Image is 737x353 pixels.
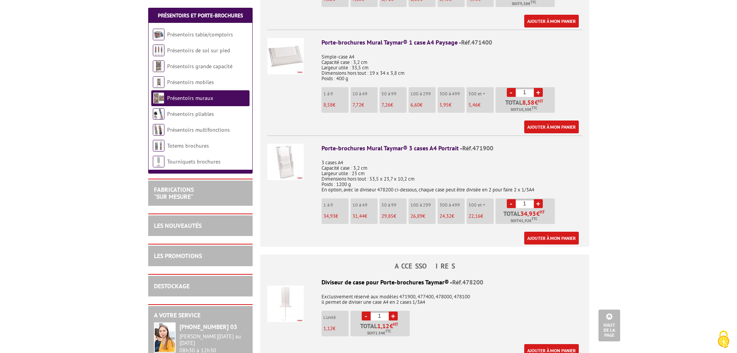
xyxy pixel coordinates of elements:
sup: HT [540,209,545,215]
h2: A votre service [154,312,247,319]
span: 9,38 [520,1,528,7]
span: Soit € [511,107,537,113]
a: Présentoirs table/comptoirs [167,31,233,38]
p: 100 à 299 [410,91,436,96]
p: € [323,102,349,108]
span: 5,95 [439,102,449,108]
span: 6,60 [410,102,420,108]
a: Présentoirs mobiles [167,79,214,86]
p: € [469,214,494,219]
a: + [534,199,543,208]
a: - [362,312,371,320]
span: 29,85 [381,213,393,219]
img: Présentoirs muraux [153,92,164,104]
p: 50 à 99 [381,91,407,96]
span: 22,16 [469,213,481,219]
a: Présentoirs multifonctions [167,126,230,133]
img: Présentoirs grande capacité [153,60,164,72]
a: Présentoirs muraux [167,95,213,102]
p: € [410,214,436,219]
sup: TTC [532,106,537,110]
span: € [377,323,398,329]
span: 1,12 [323,325,333,332]
span: 10,30 [519,107,529,113]
p: 300 à 499 [439,91,465,96]
span: 7,72 [352,102,361,108]
span: Soit € [367,330,391,336]
span: € [536,210,540,217]
img: Cookies (fenêtre modale) [714,330,733,349]
p: Total [498,99,555,113]
div: [PERSON_NAME][DATE] au [DATE] [180,333,247,346]
p: € [381,214,407,219]
button: Cookies (fenêtre modale) [710,327,737,353]
a: FABRICATIONS"Sur Mesure" [154,186,194,200]
sup: TTC [385,329,391,333]
p: 500 et + [469,202,494,208]
span: Réf.471900 [462,144,493,152]
span: Soit € [512,1,536,7]
a: Ajouter à mon panier [524,15,579,28]
span: € [535,99,538,105]
p: € [439,214,465,219]
img: Présentoirs multifonctions [153,124,164,136]
p: Total [498,210,555,224]
strong: [PHONE_NUMBER] 03 [180,323,237,331]
span: 26,89 [410,213,422,219]
div: Diviseur de case pour Porte-brochures Taymar® - [267,278,582,287]
img: Présentoirs mobiles [153,76,164,88]
p: 50 à 99 [381,202,407,208]
a: + [534,88,543,97]
a: - [507,199,516,208]
a: Tourniquets brochures [167,158,221,165]
span: 24,32 [439,213,451,219]
p: 500 et + [469,91,494,96]
span: 8,58 [522,99,535,105]
a: LES NOUVEAUTÉS [154,222,202,229]
img: Porte-brochures Mural Taymar® 1 case A4 Paysage [267,38,304,74]
a: Ajouter à mon panier [524,232,579,245]
p: Exclusivement réservé aux modèles 471900, 477400, 478000, 478100 il permet de diviser une case A4... [267,289,582,305]
span: Réf.471400 [461,38,492,46]
p: 300 à 499 [439,202,465,208]
a: Présentoirs pliables [167,110,214,117]
span: 7,26 [381,102,390,108]
span: 31,44 [352,213,364,219]
p: € [323,214,349,219]
span: 8,58 [323,102,333,108]
a: Ajouter à mon panier [524,121,579,133]
h4: ACCESSOIRES [260,262,589,270]
a: DESTOCKAGE [154,282,190,290]
span: 34,93 [323,213,335,219]
img: Présentoirs de sol sur pied [153,45,164,56]
p: 3 cases A4 Capacité case : 3,2 cm Largeur utile : 23 cm Dimensions hors tout : 53,5 x 23,7 x 10,2... [321,155,582,193]
img: Porte-brochures Mural Taymar® 3 cases A4 Portrait [267,144,304,180]
p: 10 à 49 [352,202,378,208]
span: 1,12 [377,323,390,329]
a: Totems brochures [167,142,209,149]
p: 1 à 9 [323,91,349,96]
a: Présentoirs de sol sur pied [167,47,230,54]
span: Réf.478200 [452,278,483,286]
p: € [352,214,378,219]
img: Présentoirs pliables [153,108,164,120]
div: Porte-brochures Mural Taymar® 1 case A4 Paysage - [321,38,582,47]
p: € [469,102,494,108]
a: Haut de la page [598,310,620,341]
span: 5,46 [469,102,478,108]
div: Porte-brochures Mural Taymar® 3 cases A4 Portrait - [321,144,582,153]
p: 100 à 299 [410,202,436,208]
p: Total [352,323,410,336]
p: € [439,102,465,108]
span: 34,93 [520,210,536,217]
p: L'unité [323,315,349,320]
a: + [389,312,398,320]
img: Totems brochures [153,140,164,152]
p: € [381,102,407,108]
img: widget-service.jpg [154,322,176,353]
p: 1 à 9 [323,202,349,208]
img: Diviseur de case pour Porte-brochures Taymar® [267,286,304,322]
p: € [410,102,436,108]
p: € [352,102,378,108]
a: Présentoirs grande capacité [167,63,233,70]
